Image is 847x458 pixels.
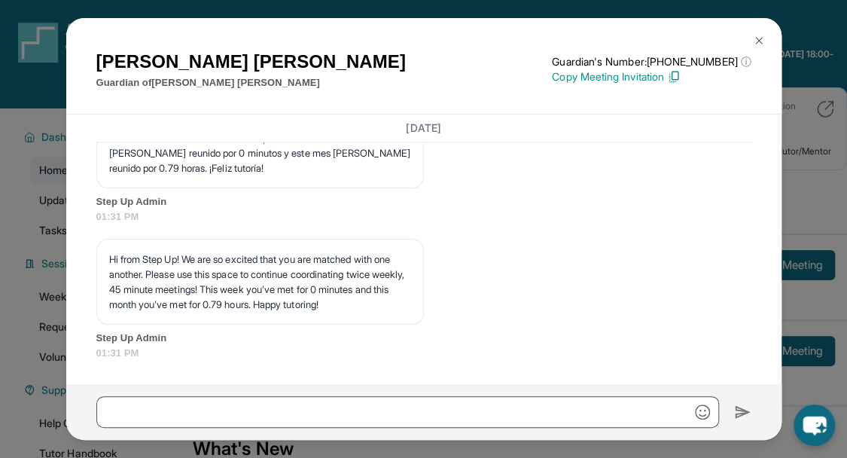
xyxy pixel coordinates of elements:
[96,209,751,224] span: 01:31 PM
[96,346,751,361] span: 01:31 PM
[667,70,681,84] img: Copy Icon
[552,69,751,84] p: Copy Meeting Invitation
[96,194,751,209] span: Step Up Admin
[552,54,751,69] p: Guardian's Number: [PHONE_NUMBER]
[695,405,710,420] img: Emoji
[753,35,765,47] img: Close Icon
[96,48,406,75] h1: [PERSON_NAME] [PERSON_NAME]
[740,54,751,69] span: ⓘ
[96,331,751,346] span: Step Up Admin
[794,405,835,446] button: chat-button
[96,121,751,136] h3: [DATE]
[109,252,411,312] p: Hi from Step Up! We are so excited that you are matched with one another. Please use this space t...
[96,75,406,90] p: Guardian of [PERSON_NAME] [PERSON_NAME]
[734,403,751,421] img: Send icon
